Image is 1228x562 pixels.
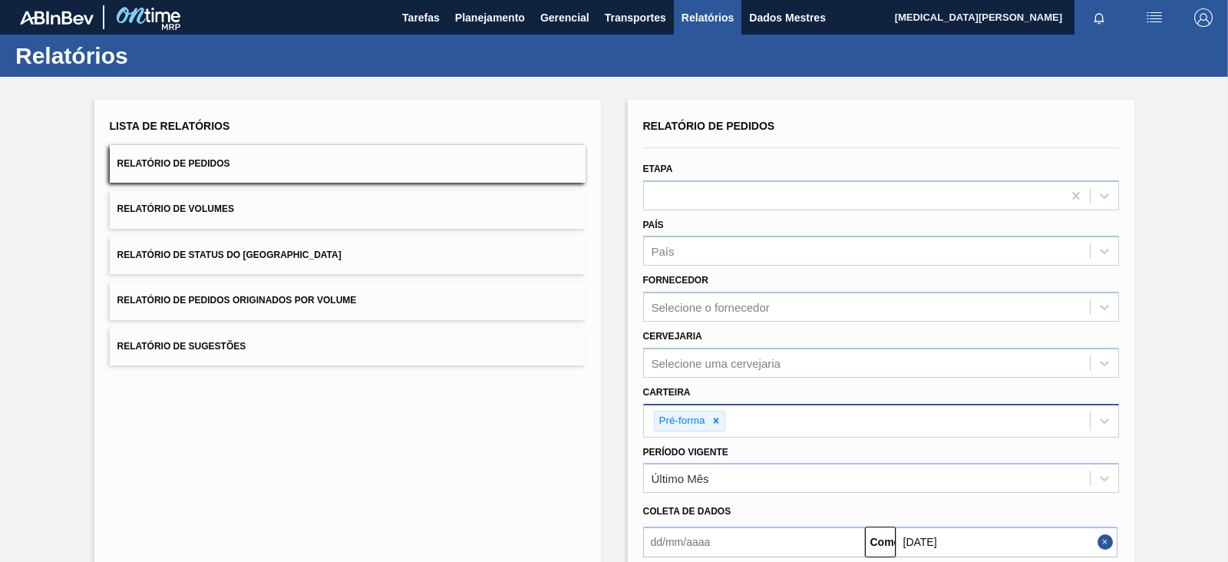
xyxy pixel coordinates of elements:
button: Relatório de Sugestões [110,328,586,365]
input: dd/mm/aaaa [896,527,1117,557]
button: Relatório de Status do [GEOGRAPHIC_DATA] [110,236,586,274]
font: Período Vigente [643,447,728,458]
button: Comeu [865,527,896,557]
font: Relatório de Volumes [117,204,234,215]
font: Coleta de dados [643,506,731,517]
font: Etapa [643,164,673,174]
font: Lista de Relatórios [110,120,230,132]
img: Sair [1194,8,1213,27]
font: Relatório de Sugestões [117,341,246,352]
font: Comeu [870,536,906,548]
font: Selecione uma cervejaria [652,356,781,369]
font: Relatório de Status do [GEOGRAPHIC_DATA] [117,250,342,260]
font: Tarefas [402,12,440,24]
img: TNhmsLtSVTkK8tSr43FrP2fwEKptu5GPRR3wAAAABJRU5ErkJggg== [20,11,94,25]
font: Fornecedor [643,275,708,286]
font: Selecione o fornecedor [652,301,770,314]
font: Relatório de Pedidos [643,120,775,132]
font: Carteira [643,387,691,398]
font: País [643,220,664,230]
font: Transportes [605,12,666,24]
button: Relatório de Volumes [110,190,586,228]
font: Gerencial [540,12,589,24]
font: País [652,245,675,258]
font: Relatório de Pedidos [117,158,230,169]
input: dd/mm/aaaa [643,527,865,557]
button: Notificações [1074,7,1124,28]
font: Último Mês [652,472,709,485]
button: Relatório de Pedidos Originados por Volume [110,282,586,319]
font: [MEDICAL_DATA][PERSON_NAME] [895,12,1062,23]
font: Cervejaria [643,331,702,342]
font: Relatórios [15,43,128,68]
font: Dados Mestres [749,12,826,24]
font: Planejamento [455,12,525,24]
font: Pré-forma [659,415,705,426]
button: Relatório de Pedidos [110,145,586,183]
button: Close [1098,527,1117,557]
img: ações do usuário [1145,8,1164,27]
font: Relatórios [682,12,734,24]
font: Relatório de Pedidos Originados por Volume [117,296,357,306]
